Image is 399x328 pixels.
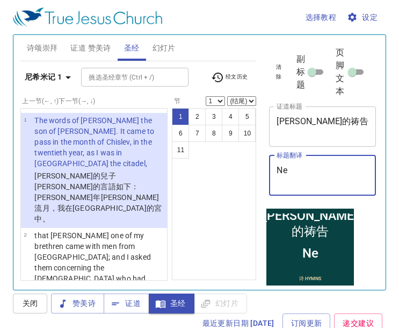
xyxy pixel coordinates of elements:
[34,172,162,223] wh2446: 的兒子
[13,294,47,313] button: 关闭
[269,61,288,83] button: 清除
[24,117,26,123] span: 1
[153,41,176,55] span: 幻灯片
[28,77,44,88] li: 259
[172,141,189,159] button: 11
[22,98,95,104] label: 上一节 (←, ↑) 下一节 (→, ↓)
[34,193,162,223] wh8141: [PERSON_NAME]流
[222,125,239,142] button: 9
[172,125,189,142] button: 6
[265,207,356,305] iframe: from-child
[277,116,368,137] textarea: [PERSON_NAME]的祷告
[306,11,337,24] span: 选择教程
[70,41,111,55] span: 证道 赞美诗
[112,297,141,310] span: 证道
[188,125,206,142] button: 7
[238,125,256,142] button: 10
[275,62,282,82] span: 清除
[172,98,180,104] label: 节
[296,53,305,91] span: 副标题
[188,108,206,125] button: 2
[205,108,222,125] button: 3
[42,215,50,223] wh1002: 。
[149,294,194,313] button: 圣经
[34,204,162,223] wh3691: 月
[34,182,162,223] wh1121: [PERSON_NAME]
[34,170,164,224] p: [PERSON_NAME]
[34,230,164,316] p: that [PERSON_NAME] one of my brethren came with men from [GEOGRAPHIC_DATA]; and I asked them conc...
[238,108,256,125] button: 5
[84,71,168,83] input: Type Bible Reference
[34,182,162,223] wh5166: 的言語
[34,193,162,223] wh6242: 年
[301,8,341,27] button: 选择教程
[205,69,255,85] button: 经文历史
[336,46,346,98] span: 页脚文本
[38,39,54,54] div: Ne
[104,294,149,313] button: 证道
[172,108,189,125] button: 1
[205,125,222,142] button: 8
[157,297,186,310] span: 圣经
[21,297,39,310] span: 关闭
[277,165,368,186] textarea: Ne
[27,41,58,55] span: 诗颂崇拜
[34,115,164,169] p: The words of [PERSON_NAME] the son of [PERSON_NAME]. It came to pass in the month of Chislev, in ...
[46,77,61,88] li: 412
[34,204,162,223] wh2320: ，我在[GEOGRAPHIC_DATA]
[20,67,79,87] button: 尼希米记 1
[222,108,239,125] button: 4
[51,294,104,313] button: 赞美诗
[124,41,140,55] span: 圣经
[34,69,56,75] p: 诗 Hymns
[25,70,62,84] b: 尼希米记 1
[60,297,96,310] span: 赞美诗
[349,11,378,24] span: 设定
[345,8,382,27] button: 设定
[211,71,248,84] span: 经文历史
[24,232,26,238] span: 2
[13,8,162,27] img: True Jesus Church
